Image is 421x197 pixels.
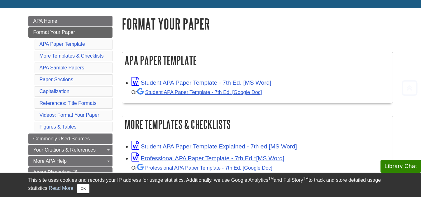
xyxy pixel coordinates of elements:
button: Library Chat [380,160,421,173]
a: Figures & Tables [40,124,77,129]
span: More APA Help [33,158,67,164]
a: APA Sample Papers [40,65,84,70]
span: About Plagiarism [33,170,71,175]
a: Videos: Format Your Paper [40,112,99,118]
a: Capitalization [40,89,69,94]
a: Student APA Paper Template - 7th Ed. [Google Doc] [137,89,262,95]
span: Your Citations & References [33,147,96,152]
div: Guide Page Menu [28,16,112,178]
a: Your Citations & References [28,145,112,155]
div: *ONLY use if your instructor tells you to [132,163,390,181]
a: Back to Top [399,84,419,92]
a: More Templates & Checklists [40,53,104,59]
h1: Format Your Paper [122,16,393,32]
a: APA Paper Template [40,41,85,47]
a: More APA Help [28,156,112,167]
a: APA Home [28,16,112,26]
a: Professional APA Paper Template - 7th Ed. [137,165,272,171]
small: Or [132,165,272,171]
div: This site uses cookies and records your IP address for usage statistics. Additionally, we use Goo... [28,176,393,193]
a: Format Your Paper [28,27,112,38]
i: This link opens in a new window [72,171,78,175]
a: Paper Sections [40,77,74,82]
h2: More Templates & Checklists [122,116,393,133]
span: Commonly Used Sources [33,136,90,141]
a: About Plagiarism [28,167,112,178]
h2: APA Paper Template [122,52,393,69]
sup: TM [303,176,309,181]
a: Link opens in new window [132,79,271,86]
sup: TM [268,176,274,181]
a: Commonly Used Sources [28,134,112,144]
span: APA Home [33,18,57,24]
span: Format Your Paper [33,30,75,35]
a: Link opens in new window [132,155,285,162]
small: Or [132,89,262,95]
button: Close [77,184,89,193]
a: Link opens in new window [132,143,297,150]
a: References: Title Formats [40,101,97,106]
a: Read More [49,185,73,191]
